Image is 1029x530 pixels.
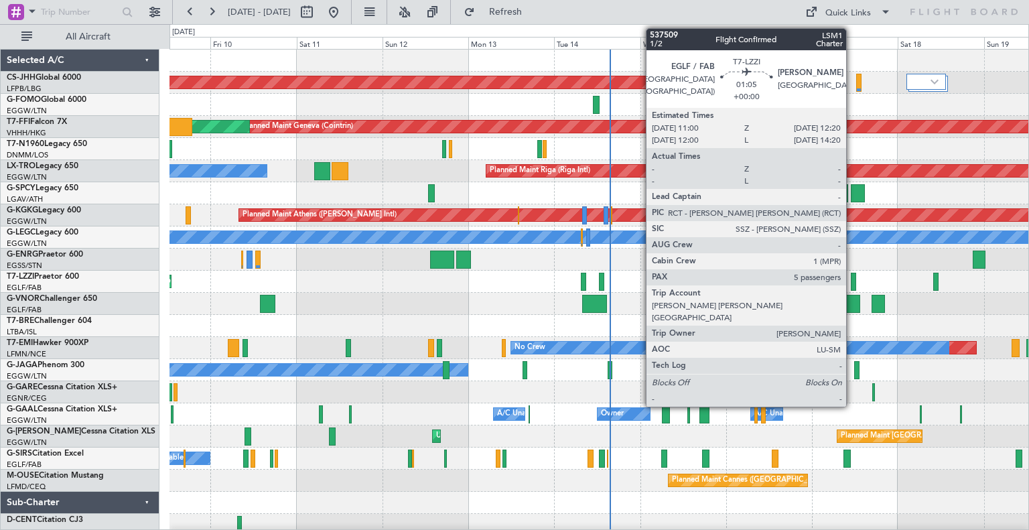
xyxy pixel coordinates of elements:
[7,393,47,403] a: EGNR/CEG
[7,339,88,347] a: T7-EMIHawker 900XP
[35,32,141,42] span: All Aircraft
[7,383,117,391] a: G-GARECessna Citation XLS+
[7,349,46,359] a: LFMN/NCE
[7,206,81,214] a: G-KGKGLegacy 600
[7,150,48,160] a: DNMM/LOS
[7,216,47,226] a: EGGW/LTN
[514,338,545,358] div: No Crew
[436,426,657,446] div: Unplanned Maint [GEOGRAPHIC_DATA] ([GEOGRAPHIC_DATA])
[7,74,81,82] a: CS-JHHGlobal 6000
[726,37,812,49] div: Thu 16
[825,7,871,20] div: Quick Links
[7,261,42,271] a: EGSS/STN
[7,427,81,436] span: G-[PERSON_NAME]
[7,472,104,480] a: M-OUSECitation Mustang
[7,172,47,182] a: EGGW/LTN
[7,96,41,104] span: G-FOMO
[7,140,44,148] span: T7-N1960
[7,140,87,148] a: T7-N1960Legacy 650
[931,79,939,84] img: arrow-gray.svg
[7,118,67,126] a: T7-FFIFalcon 7X
[7,273,34,281] span: T7-LZZI
[7,482,46,492] a: LFMD/CEQ
[7,96,86,104] a: G-FOMOGlobal 6000
[7,438,47,448] a: EGGW/LTN
[7,128,46,138] a: VHHH/HKG
[7,228,78,237] a: G-LEGCLegacy 600
[7,251,83,259] a: G-ENRGPraetor 600
[383,37,468,49] div: Sun 12
[640,37,726,49] div: Wed 15
[468,37,554,49] div: Mon 13
[7,283,42,293] a: EGLF/FAB
[7,206,38,214] span: G-KGKG
[7,74,36,82] span: CS-JHH
[7,405,117,413] a: G-GAALCessna Citation XLS+
[7,361,38,369] span: G-JAGA
[7,194,43,204] a: LGAV/ATH
[7,516,83,524] a: D-CENTCitation CJ3
[7,516,37,524] span: D-CENT
[7,415,47,425] a: EGGW/LTN
[490,161,590,181] div: Planned Maint Riga (Riga Intl)
[7,317,34,325] span: T7-BRE
[799,1,898,23] button: Quick Links
[7,162,78,170] a: LX-TROLegacy 650
[7,273,79,281] a: T7-LZZIPraetor 600
[7,295,40,303] span: G-VNOR
[7,427,155,436] a: G-[PERSON_NAME]Cessna Citation XLS
[7,460,42,470] a: EGLF/FAB
[172,27,195,38] div: [DATE]
[478,7,534,17] span: Refresh
[7,118,30,126] span: T7-FFI
[7,317,92,325] a: T7-BREChallenger 604
[7,84,42,94] a: LFPB/LBG
[7,472,39,480] span: M-OUSE
[7,371,47,381] a: EGGW/LTN
[7,339,33,347] span: T7-EMI
[7,450,84,458] a: G-SIRSCitation Excel
[243,205,397,225] div: Planned Maint Athens ([PERSON_NAME] Intl)
[7,162,36,170] span: LX-TRO
[7,239,47,249] a: EGGW/LTN
[898,37,983,49] div: Sat 18
[7,184,78,192] a: G-SPCYLegacy 650
[7,305,42,315] a: EGLF/FAB
[7,251,38,259] span: G-ENRG
[7,228,36,237] span: G-LEGC
[754,404,810,424] div: A/C Unavailable
[7,405,38,413] span: G-GAAL
[497,404,553,424] div: A/C Unavailable
[243,117,353,137] div: Planned Maint Geneva (Cointrin)
[15,26,145,48] button: All Aircraft
[458,1,538,23] button: Refresh
[297,37,383,49] div: Sat 11
[672,470,831,490] div: Planned Maint Cannes ([GEOGRAPHIC_DATA])
[7,361,84,369] a: G-JAGAPhenom 300
[41,2,118,22] input: Trip Number
[210,37,296,49] div: Fri 10
[554,37,640,49] div: Tue 14
[7,327,37,337] a: LTBA/ISL
[7,383,38,391] span: G-GARE
[7,295,97,303] a: G-VNORChallenger 650
[7,106,47,116] a: EGGW/LTN
[812,37,898,49] div: Fri 17
[7,450,32,458] span: G-SIRS
[601,404,624,424] div: Owner
[7,184,36,192] span: G-SPCY
[228,6,291,18] span: [DATE] - [DATE]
